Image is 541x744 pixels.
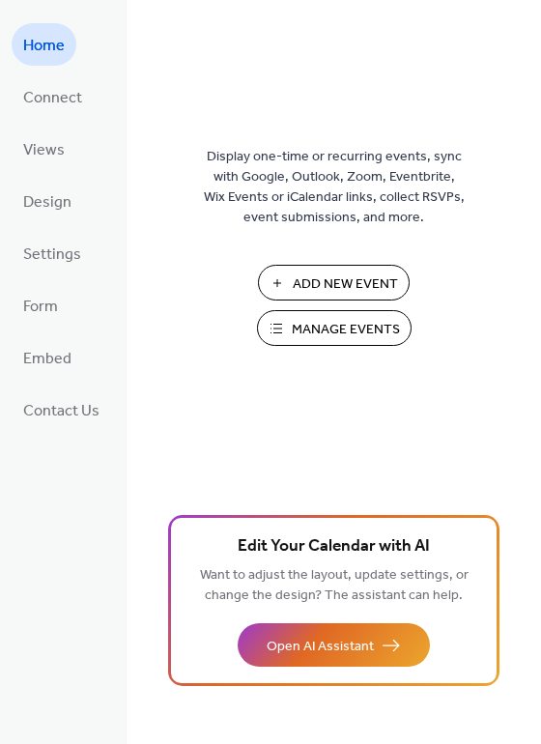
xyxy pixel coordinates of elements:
span: Design [23,187,71,218]
span: Home [23,31,65,62]
a: Views [12,128,76,170]
span: Manage Events [292,320,400,340]
span: Contact Us [23,396,100,427]
span: Settings [23,240,81,271]
a: Form [12,284,70,327]
span: Add New Event [293,274,398,295]
a: Connect [12,75,94,118]
span: Embed [23,344,71,375]
a: Home [12,23,76,66]
span: Display one-time or recurring events, sync with Google, Outlook, Zoom, Eventbrite, Wix Events or ... [204,147,465,228]
span: Want to adjust the layout, update settings, or change the design? The assistant can help. [200,562,469,609]
span: Views [23,135,65,166]
span: Edit Your Calendar with AI [238,533,430,560]
a: Contact Us [12,388,111,431]
button: Manage Events [257,310,412,346]
span: Open AI Assistant [267,637,374,657]
a: Embed [12,336,83,379]
a: Settings [12,232,93,274]
button: Open AI Assistant [238,623,430,667]
a: Design [12,180,83,222]
span: Connect [23,83,82,114]
button: Add New Event [258,265,410,300]
span: Form [23,292,58,323]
